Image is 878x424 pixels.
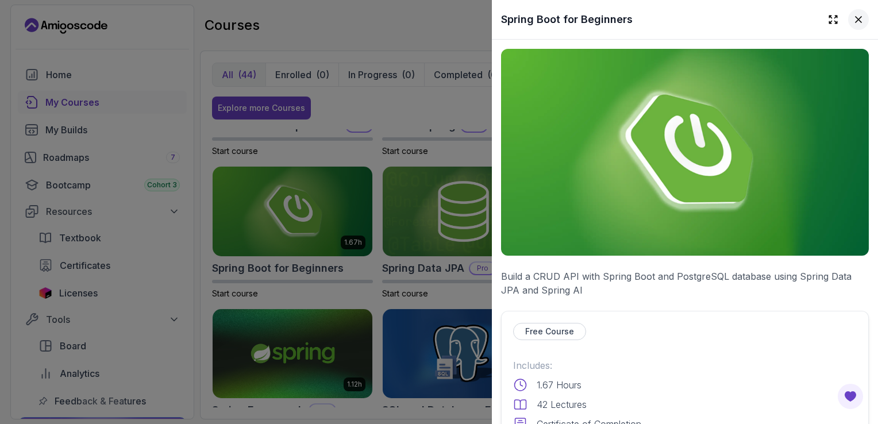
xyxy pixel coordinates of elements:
h2: Spring Boot for Beginners [501,11,633,28]
p: Build a CRUD API with Spring Boot and PostgreSQL database using Spring Data JPA and Spring AI [501,269,869,297]
p: 42 Lectures [537,398,587,411]
p: Free Course [525,326,574,337]
button: Open Feedback Button [837,383,864,410]
p: 1.67 Hours [537,378,582,392]
img: spring-boot-for-beginners_thumbnail [501,49,869,256]
p: Includes: [513,359,857,372]
button: Expand drawer [823,9,844,30]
